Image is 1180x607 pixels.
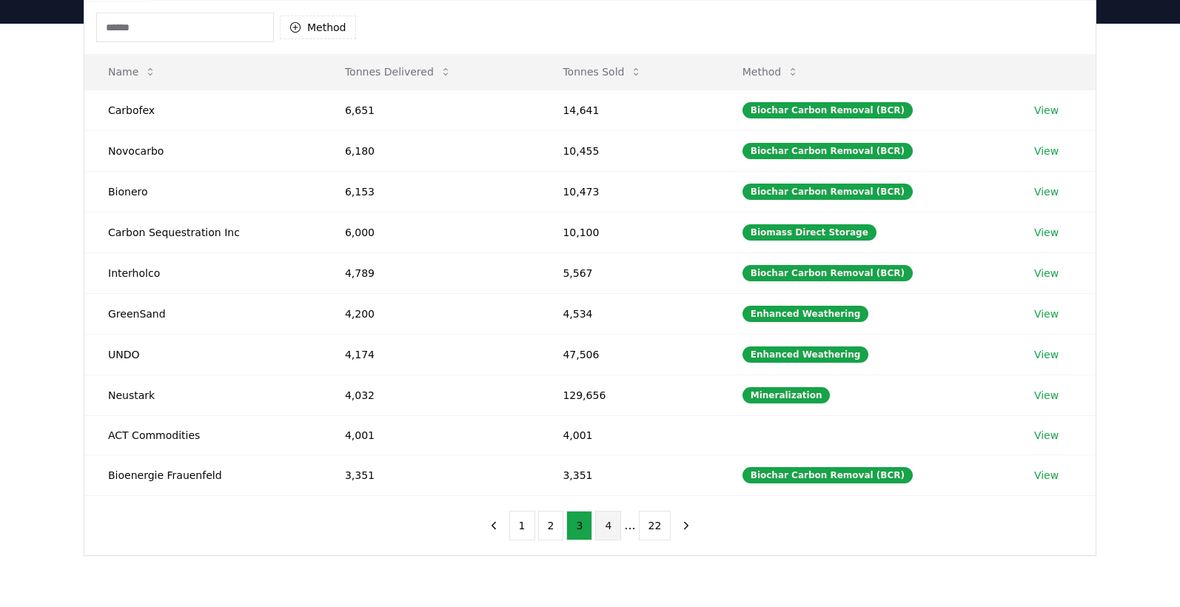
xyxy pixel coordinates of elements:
a: View [1034,266,1059,281]
a: View [1034,347,1059,362]
a: View [1034,306,1059,321]
td: 129,656 [539,375,718,415]
td: 6,000 [321,212,539,252]
td: Bioenergie Frauenfeld [84,455,321,495]
a: View [1034,184,1059,199]
div: Mineralization [742,387,831,403]
div: Biochar Carbon Removal (BCR) [742,102,913,118]
td: 4,001 [321,415,539,455]
td: 5,567 [539,252,718,293]
td: GreenSand [84,293,321,334]
a: View [1034,225,1059,240]
div: Biochar Carbon Removal (BCR) [742,143,913,159]
td: Interholco [84,252,321,293]
button: 3 [566,511,592,540]
li: ... [624,517,635,534]
button: Method [731,57,811,87]
div: Biochar Carbon Removal (BCR) [742,467,913,483]
td: 4,174 [321,334,539,375]
td: 3,351 [321,455,539,495]
td: Novocarbo [84,130,321,171]
td: 10,473 [539,171,718,212]
button: 2 [538,511,564,540]
td: Carbofex [84,90,321,130]
button: 1 [509,511,535,540]
button: Tonnes Sold [551,57,654,87]
td: 3,351 [539,455,718,495]
a: View [1034,144,1059,158]
td: 47,506 [539,334,718,375]
td: ACT Commodities [84,415,321,455]
td: Bionero [84,171,321,212]
td: 4,032 [321,375,539,415]
td: 4,200 [321,293,539,334]
td: 4,001 [539,415,718,455]
div: Enhanced Weathering [742,306,869,322]
button: Tonnes Delivered [333,57,463,87]
div: Biochar Carbon Removal (BCR) [742,184,913,200]
a: View [1034,468,1059,483]
td: UNDO [84,334,321,375]
td: Carbon Sequestration Inc [84,212,321,252]
button: Name [96,57,168,87]
a: View [1034,388,1059,403]
td: 6,153 [321,171,539,212]
div: Biomass Direct Storage [742,224,876,241]
button: previous page [481,511,506,540]
a: View [1034,428,1059,443]
td: 6,651 [321,90,539,130]
td: Neustark [84,375,321,415]
td: 14,641 [539,90,718,130]
button: next page [674,511,699,540]
td: 10,100 [539,212,718,252]
td: 10,455 [539,130,718,171]
a: View [1034,103,1059,118]
button: Method [280,16,356,39]
td: 6,180 [321,130,539,171]
div: Enhanced Weathering [742,346,869,363]
td: 4,789 [321,252,539,293]
button: 22 [639,511,671,540]
td: 4,534 [539,293,718,334]
div: Biochar Carbon Removal (BCR) [742,265,913,281]
button: 4 [595,511,621,540]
